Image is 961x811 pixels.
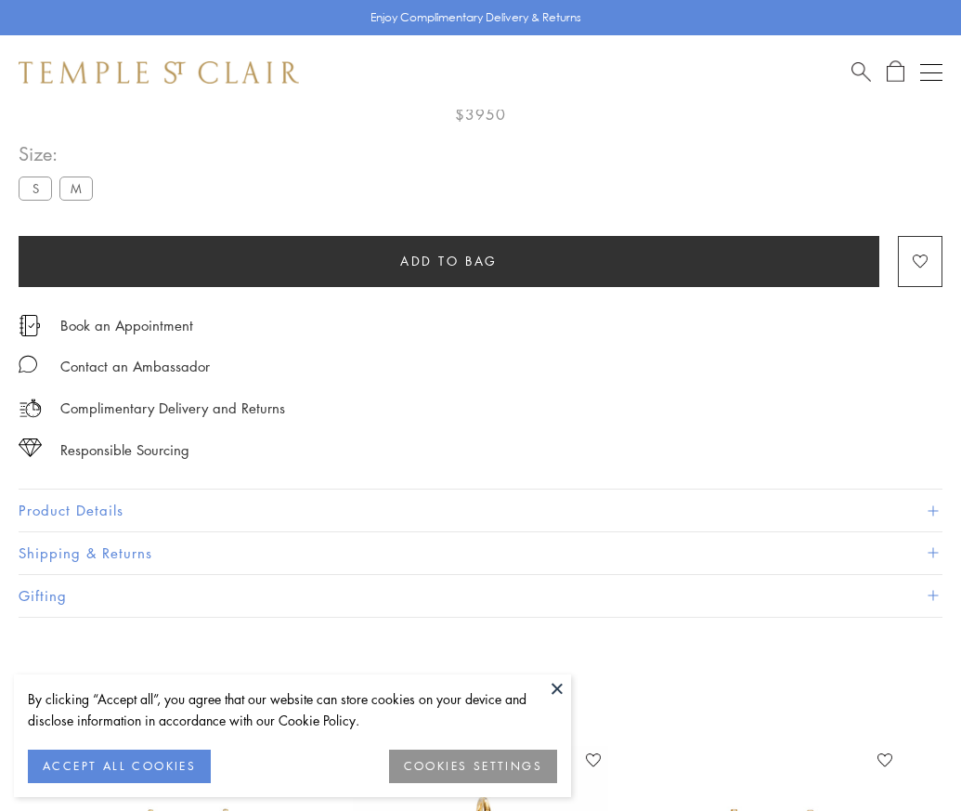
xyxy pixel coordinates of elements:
div: Contact an Ambassador [60,355,210,378]
a: Book an Appointment [60,315,193,335]
a: Open Shopping Bag [887,60,904,84]
button: ACCEPT ALL COOKIES [28,750,211,783]
button: Add to bag [19,236,879,287]
button: Product Details [19,490,942,531]
img: MessageIcon-01_2.svg [19,355,37,373]
a: Search [851,60,871,84]
p: Enjoy Complimentary Delivery & Returns [370,8,581,27]
img: icon_delivery.svg [19,397,42,420]
button: Gifting [19,575,942,617]
img: icon_appointment.svg [19,315,41,336]
label: M [59,177,93,200]
p: Complimentary Delivery and Returns [60,397,285,420]
button: Shipping & Returns [19,532,942,574]
img: icon_sourcing.svg [19,438,42,457]
div: Responsible Sourcing [60,438,189,462]
label: S [19,177,52,200]
span: Size: [19,138,100,169]
span: Add to bag [400,251,498,271]
img: Temple St. Clair [19,61,299,84]
div: By clicking “Accept all”, you agree that our website can store cookies on your device and disclos... [28,688,557,731]
button: COOKIES SETTINGS [389,750,557,783]
span: $3950 [455,102,506,126]
button: Open navigation [920,61,942,84]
